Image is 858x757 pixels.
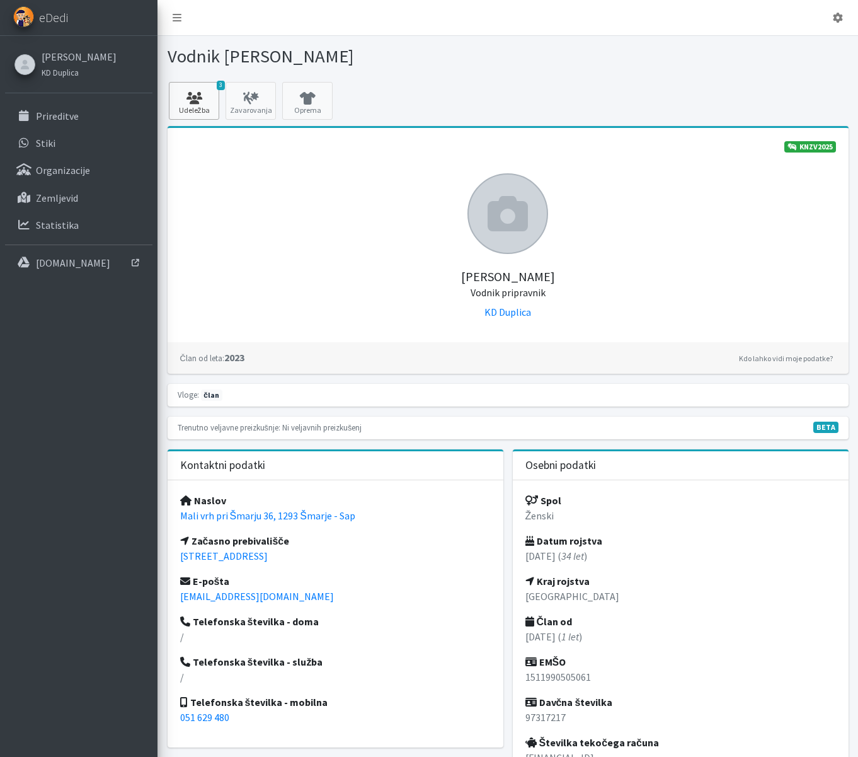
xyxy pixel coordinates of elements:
a: Organizacije [5,158,152,183]
strong: Naslov [180,494,226,507]
a: 051 629 480 [180,711,229,724]
a: Zavarovanja [226,82,276,120]
a: Zemljevid [5,185,152,211]
p: [DATE] ( ) [525,629,836,644]
a: Kdo lahko vidi moje podatke? [736,351,836,366]
strong: 2023 [180,351,244,364]
strong: E-pošta [180,575,230,587]
em: 34 let [561,550,584,562]
strong: Član od [525,615,573,628]
h5: [PERSON_NAME] [180,254,836,299]
a: 3 Udeležba [169,82,219,120]
a: Statistika [5,212,152,238]
p: / [180,629,491,644]
p: 1511990505061 [525,669,836,685]
span: član [201,390,222,401]
p: Organizacije [36,164,90,176]
span: V fazi razvoja [813,422,838,433]
em: 1 let [561,630,579,643]
p: Statistika [36,219,79,231]
h3: Osebni podatki [525,459,596,472]
p: / [180,669,491,685]
a: [DOMAIN_NAME] [5,250,152,275]
a: KNZV2025 [784,141,836,153]
a: [STREET_ADDRESS] [180,550,268,562]
p: Ženski [525,508,836,523]
strong: Telefonska številka - služba [180,656,323,668]
small: Vodnik pripravnik [471,286,546,299]
strong: Spol [525,494,561,507]
small: KD Duplica [42,67,79,78]
p: [DOMAIN_NAME] [36,257,110,269]
a: Oprema [282,82,333,120]
p: Prireditve [36,110,79,122]
img: eDedi [13,6,34,27]
p: Stiki [36,137,55,149]
a: [EMAIL_ADDRESS][DOMAIN_NAME] [180,590,334,603]
strong: EMŠO [525,656,566,668]
p: [DATE] ( ) [525,548,836,563]
small: Član od leta: [180,353,224,363]
span: 3 [217,81,225,90]
strong: Telefonska številka - mobilna [180,696,328,708]
strong: Telefonska številka - doma [180,615,319,628]
p: [GEOGRAPHIC_DATA] [525,589,836,604]
a: Prireditve [5,103,152,129]
a: [PERSON_NAME] [42,49,117,64]
small: Ni veljavnih preizkušenj [282,422,362,432]
strong: Začasno prebivališče [180,535,290,547]
p: Zemljevid [36,192,78,204]
strong: Davčna številka [525,696,613,708]
a: KD Duplica [42,64,117,79]
p: 97317217 [525,710,836,725]
a: Mali vrh pri Šmarju 36, 1293 Šmarje - Sap [180,509,355,522]
span: eDedi [39,8,68,27]
a: KD Duplica [484,306,531,318]
h3: Kontaktni podatki [180,459,265,472]
strong: Številka tekočega računa [525,736,659,749]
strong: Kraj rojstva [525,575,590,587]
strong: Datum rojstva [525,535,602,547]
small: Vloge: [178,390,199,400]
a: Stiki [5,130,152,156]
small: Trenutno veljavne preizkušnje: [178,422,280,432]
h1: Vodnik [PERSON_NAME] [168,45,503,67]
